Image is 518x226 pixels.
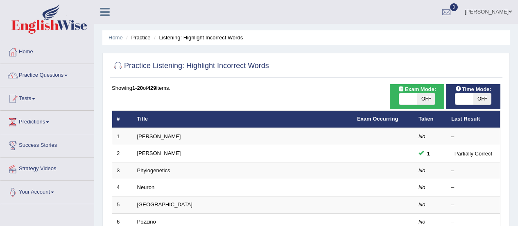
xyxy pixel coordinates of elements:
[0,64,94,84] a: Practice Questions
[395,85,439,94] span: Exam Mode:
[133,111,353,128] th: Title
[137,150,181,156] a: [PERSON_NAME]
[147,85,156,91] b: 429
[137,133,181,139] a: [PERSON_NAME]
[0,158,94,178] a: Strategy Videos
[112,196,133,214] td: 5
[112,179,133,196] td: 4
[390,84,444,109] div: Show exams occurring in exams
[424,149,433,158] span: You cannot take this question anymore
[418,133,425,139] em: No
[112,162,133,179] td: 3
[137,167,170,173] a: Phylogenetics
[417,93,435,105] span: OFF
[109,34,123,41] a: Home
[451,167,495,175] div: –
[451,218,495,226] div: –
[418,167,425,173] em: No
[0,111,94,131] a: Predictions
[137,184,155,190] a: Neuron
[414,111,447,128] th: Taken
[451,201,495,209] div: –
[152,34,243,41] li: Listening: Highlight Incorrect Words
[473,93,491,105] span: OFF
[451,149,495,158] div: Partially Correct
[124,34,150,41] li: Practice
[418,201,425,208] em: No
[0,134,94,155] a: Success Stories
[452,85,495,94] span: Time Mode:
[0,87,94,108] a: Tests
[112,145,133,162] td: 2
[0,181,94,201] a: Your Account
[137,219,156,225] a: Pozzino
[447,111,500,128] th: Last Result
[112,60,269,72] h2: Practice Listening: Highlight Incorrect Words
[0,41,94,61] a: Home
[112,84,500,92] div: Showing of items.
[451,184,495,192] div: –
[112,128,133,145] td: 1
[451,133,495,141] div: –
[137,201,192,208] a: [GEOGRAPHIC_DATA]
[132,85,143,91] b: 1-20
[112,111,133,128] th: #
[450,3,458,11] span: 0
[418,184,425,190] em: No
[357,116,398,122] a: Exam Occurring
[418,219,425,225] em: No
